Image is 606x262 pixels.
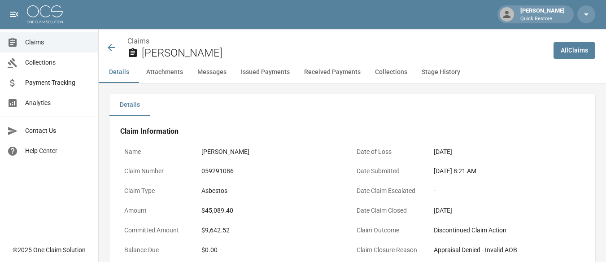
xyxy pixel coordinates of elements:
nav: breadcrumb [127,36,546,47]
div: - [434,186,580,196]
p: Date Submitted [353,162,430,180]
p: Committed Amount [120,222,197,239]
div: [DATE] 8:21 AM [434,166,580,176]
div: Discontinued Claim Action [434,226,580,235]
div: details tabs [109,94,595,116]
div: [PERSON_NAME] [201,147,348,157]
p: Date Claim Closed [353,202,430,219]
div: [PERSON_NAME] [517,6,568,22]
div: Asbestos [201,186,348,196]
button: Messages [190,61,234,83]
a: Claims [127,37,149,45]
p: Date of Loss [353,143,430,161]
a: AllClaims [554,42,595,59]
span: Collections [25,58,91,67]
button: Details [99,61,139,83]
span: Claims [25,38,91,47]
p: Claim Outcome [353,222,430,239]
button: Issued Payments [234,61,297,83]
p: Claim Number [120,162,197,180]
div: 059291086 [201,166,348,176]
img: ocs-logo-white-transparent.png [27,5,63,23]
div: [DATE] [434,147,580,157]
span: Help Center [25,146,91,156]
span: Contact Us [25,126,91,135]
h2: [PERSON_NAME] [142,47,546,60]
button: Attachments [139,61,190,83]
p: Claim Type [120,182,197,200]
div: Appraisal Denied - Invalid AOB [434,245,580,255]
p: Name [120,143,197,161]
div: $9,642.52 [201,226,348,235]
div: $0.00 [201,245,348,255]
button: open drawer [5,5,23,23]
span: Analytics [25,98,91,108]
span: Payment Tracking [25,78,91,87]
button: Collections [368,61,414,83]
button: Received Payments [297,61,368,83]
div: anchor tabs [99,61,606,83]
div: [DATE] [434,206,580,215]
h4: Claim Information [120,127,584,136]
div: © 2025 One Claim Solution [13,245,86,254]
p: Date Claim Escalated [353,182,430,200]
button: Details [109,94,150,116]
p: Claim Closure Reason [353,241,430,259]
p: Quick Restore [520,15,565,23]
p: Amount [120,202,197,219]
div: $45,089.40 [201,206,348,215]
button: Stage History [414,61,467,83]
p: Balance Due [120,241,197,259]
